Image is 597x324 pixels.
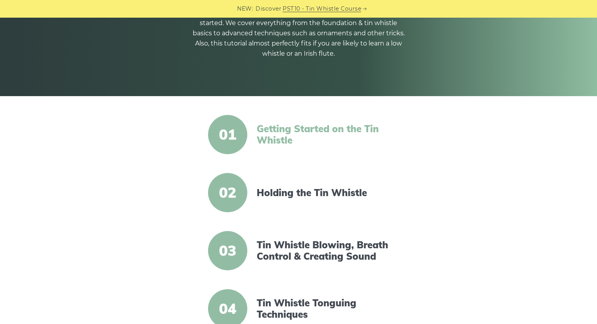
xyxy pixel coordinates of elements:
[256,4,281,13] span: Discover
[257,187,392,198] a: Holding the Tin Whistle
[237,4,253,13] span: NEW:
[208,173,247,212] span: 02
[208,115,247,154] span: 01
[193,8,405,59] p: Free online Irish tin whistle (penny whistle) lessons to help you get started. We cover everythin...
[257,239,392,262] a: Tin Whistle Blowing, Breath Control & Creating Sound
[257,297,392,320] a: Tin Whistle Tonguing Techniques
[257,123,392,146] a: Getting Started on the Tin Whistle
[208,231,247,270] span: 03
[283,4,361,13] a: PST10 - Tin Whistle Course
